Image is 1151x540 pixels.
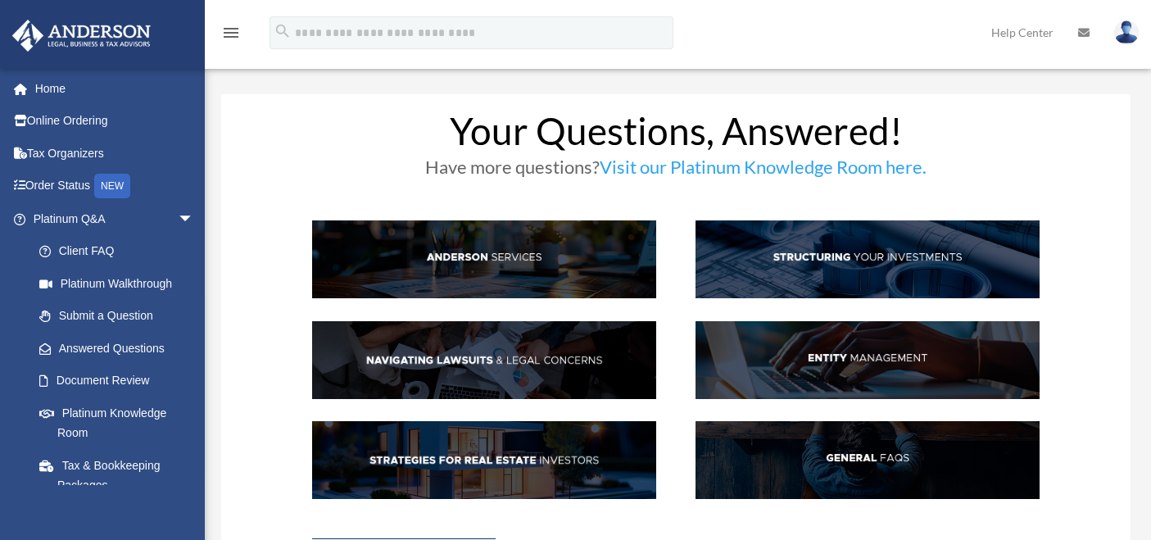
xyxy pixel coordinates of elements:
a: Order StatusNEW [11,170,219,203]
img: StructInv_hdr [696,220,1040,298]
a: Platinum Knowledge Room [23,397,219,449]
a: Tax Organizers [11,137,219,170]
a: Answered Questions [23,332,219,365]
a: Platinum Q&Aarrow_drop_down [11,202,219,235]
a: Tax & Bookkeeping Packages [23,449,219,501]
a: Document Review [23,365,219,397]
img: Anderson Advisors Platinum Portal [7,20,156,52]
img: StratsRE_hdr [312,421,656,499]
a: menu [221,29,241,43]
a: Client FAQ [23,235,211,268]
img: AndServ_hdr [312,220,656,298]
div: NEW [94,174,130,198]
img: GenFAQ_hdr [696,421,1040,499]
a: Submit a Question [23,300,219,333]
a: Platinum Walkthrough [23,267,219,300]
h1: Your Questions, Answered! [312,112,1040,158]
a: Home [11,72,219,105]
a: Visit our Platinum Knowledge Room here. [600,156,927,186]
i: search [274,22,292,40]
img: User Pic [1114,20,1139,44]
i: menu [221,23,241,43]
img: EntManag_hdr [696,321,1040,399]
img: NavLaw_hdr [312,321,656,399]
span: arrow_drop_down [178,202,211,236]
h3: Have more questions? [312,158,1040,184]
a: Online Ordering [11,105,219,138]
